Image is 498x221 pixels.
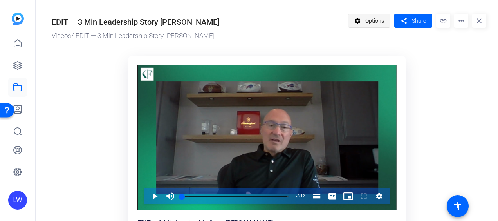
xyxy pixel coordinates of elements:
mat-icon: share [399,16,409,26]
span: - [296,194,297,198]
mat-icon: link [436,14,450,28]
mat-icon: accessibility [453,201,462,211]
div: EDIT — 3 Min Leadership Story [PERSON_NAME] [52,16,219,28]
button: Play [147,188,162,204]
button: Chapters [309,188,325,204]
div: Progress Bar [182,196,288,197]
button: Share [394,14,432,28]
a: Videos [52,32,71,40]
span: Share [412,17,426,25]
button: Fullscreen [356,188,372,204]
div: LW [8,191,27,210]
span: 3:12 [297,194,305,198]
span: Options [365,13,384,28]
mat-icon: settings [353,13,363,28]
div: / EDIT — 3 Min Leadership Story [PERSON_NAME] [52,31,344,41]
button: Mute [162,188,178,204]
button: Options [348,14,391,28]
mat-icon: more_horiz [454,14,468,28]
img: blue-gradient.svg [12,13,24,25]
mat-icon: close [472,14,486,28]
div: Video Player [137,65,396,211]
button: Captions [325,188,340,204]
button: Picture-in-Picture [340,188,356,204]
